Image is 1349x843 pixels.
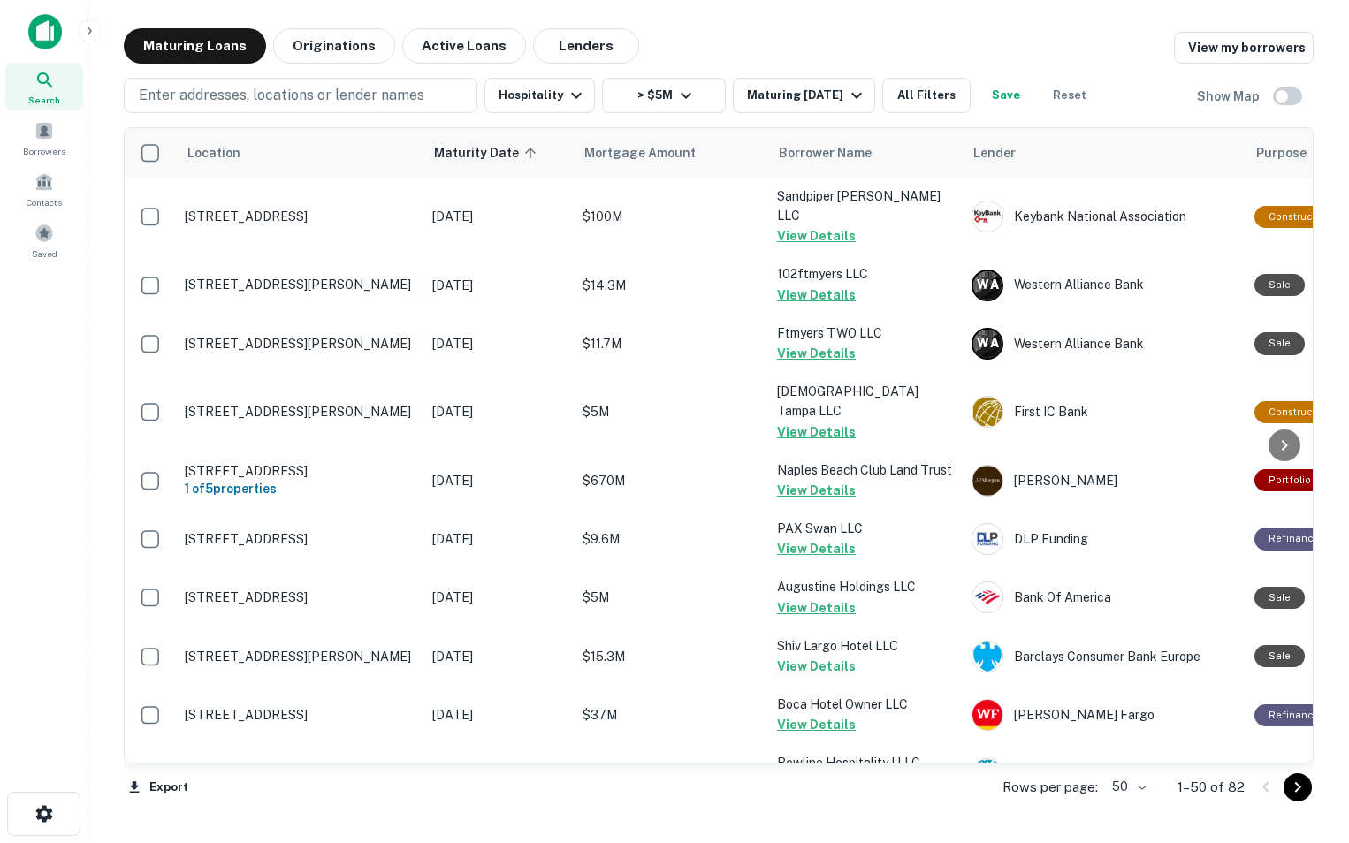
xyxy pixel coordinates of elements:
[423,128,574,178] th: Maturity Date
[583,647,759,666] p: $15.3M
[1254,332,1305,354] div: Sale
[1105,774,1149,800] div: 50
[972,759,1002,789] img: picture
[777,421,856,443] button: View Details
[185,589,415,605] p: [STREET_ADDRESS]
[574,128,768,178] th: Mortgage Amount
[972,582,1002,612] img: picture
[777,538,856,559] button: View Details
[583,334,759,353] p: $11.7M
[779,142,872,163] span: Borrower Name
[972,328,1237,360] div: Western Alliance Bank
[777,695,954,714] p: Boca Hotel Owner LLC
[972,466,1002,496] img: picture
[768,128,963,178] th: Borrower Name
[583,705,759,725] p: $37M
[777,636,954,656] p: Shiv Largo Hotel LLC
[124,774,193,801] button: Export
[747,85,867,106] div: Maturing [DATE]
[972,581,1237,613] div: Bank Of America
[777,186,954,225] p: Sandpiper [PERSON_NAME] LLC
[273,28,395,64] button: Originations
[583,276,759,295] p: $14.3M
[777,597,856,619] button: View Details
[972,642,1002,672] img: picture
[777,323,954,343] p: Ftmyers TWO LLC
[602,78,726,113] button: > $5M
[777,382,954,421] p: [DEMOGRAPHIC_DATA] Tampa LLC
[1254,469,1325,491] div: This is a portfolio loan with 5 properties
[972,397,1002,427] img: picture
[533,28,639,64] button: Lenders
[432,647,565,666] p: [DATE]
[972,270,1237,301] div: Western Alliance Bank
[28,14,62,49] img: capitalize-icon.png
[972,524,1002,554] img: picture
[972,758,1237,790] div: First State Bank
[23,144,65,158] span: Borrowers
[185,649,415,665] p: [STREET_ADDRESS][PERSON_NAME]
[1261,702,1349,786] iframe: Chat Widget
[432,471,565,490] p: [DATE]
[5,216,83,264] a: Saved
[185,277,415,292] p: [STREET_ADDRESS][PERSON_NAME]
[583,529,759,549] p: $9.6M
[1254,704,1334,726] div: This loan purpose was for refinancing
[27,195,62,209] span: Contacts
[5,114,83,162] a: Borrowers
[583,207,759,226] p: $100M
[972,465,1237,497] div: [PERSON_NAME]
[432,207,565,226] p: [DATE]
[124,78,477,113] button: Enter addresses, locations or lender names
[777,225,856,247] button: View Details
[1254,401,1345,423] div: This loan purpose was for construction
[402,28,526,64] button: Active Loans
[583,588,759,607] p: $5M
[777,519,954,538] p: PAX Swan LLC
[978,78,1034,113] button: Save your search to get updates of matches that match your search criteria.
[185,209,415,224] p: [STREET_ADDRESS]
[1041,78,1098,113] button: Reset
[432,705,565,725] p: [DATE]
[777,577,954,596] p: Augustine Holdings LLC
[1254,274,1305,296] div: Sale
[484,78,595,113] button: Hospitality
[1254,206,1345,228] div: This loan purpose was for construction
[5,165,83,213] a: Contacts
[972,523,1237,555] div: DLP Funding
[1178,777,1245,798] p: 1–50 of 82
[432,402,565,421] p: [DATE]
[432,276,565,295] p: [DATE]
[1254,528,1334,550] div: This loan purpose was for refinancing
[185,531,415,547] p: [STREET_ADDRESS]
[124,28,266,64] button: Maturing Loans
[882,78,971,113] button: All Filters
[1254,587,1305,609] div: Sale
[28,93,60,107] span: Search
[185,707,415,723] p: [STREET_ADDRESS]
[1256,142,1307,163] span: Purpose
[185,479,415,498] h6: 1 of 5 properties
[432,529,565,549] p: [DATE]
[977,334,998,353] p: W A
[977,276,998,294] p: W A
[176,128,423,178] th: Location
[777,714,856,735] button: View Details
[777,656,856,677] button: View Details
[583,471,759,490] p: $670M
[777,264,954,284] p: 102ftmyers LLC
[185,463,415,479] p: [STREET_ADDRESS]
[185,336,415,352] p: [STREET_ADDRESS][PERSON_NAME]
[972,201,1002,232] img: picture
[972,699,1237,731] div: [PERSON_NAME] Fargo
[185,404,415,420] p: [STREET_ADDRESS][PERSON_NAME]
[432,588,565,607] p: [DATE]
[777,343,856,364] button: View Details
[5,63,83,110] div: Search
[434,142,542,163] span: Maturity Date
[1254,645,1305,667] div: Sale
